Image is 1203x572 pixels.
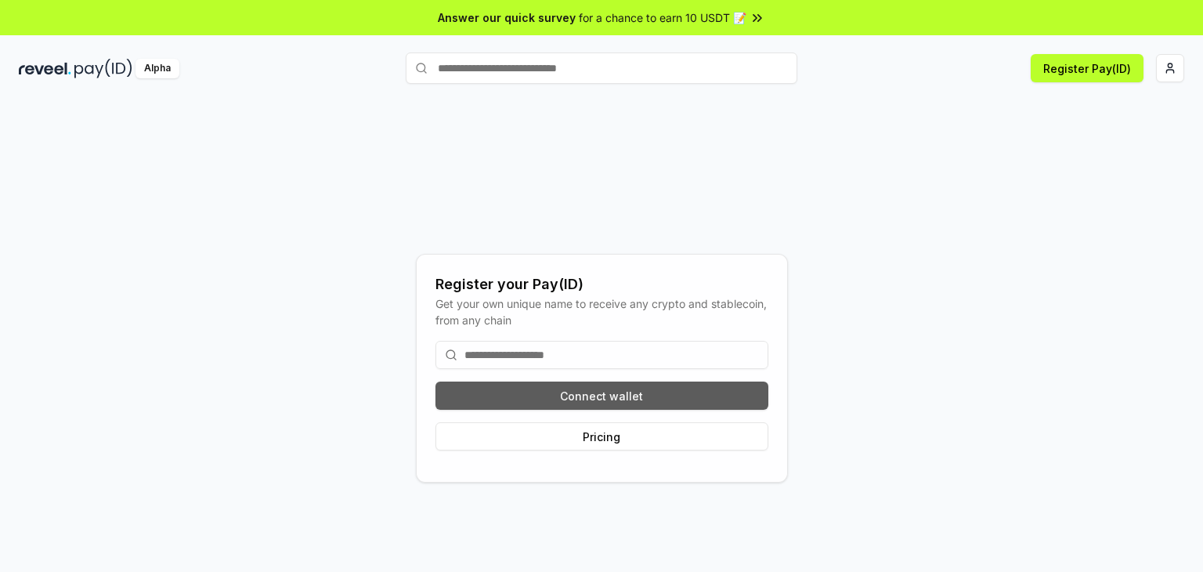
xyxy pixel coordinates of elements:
div: Get your own unique name to receive any crypto and stablecoin, from any chain [435,295,768,328]
button: Pricing [435,422,768,451]
span: for a chance to earn 10 USDT 📝 [579,9,746,26]
div: Register your Pay(ID) [435,273,768,295]
button: Register Pay(ID) [1031,54,1143,82]
img: reveel_dark [19,59,71,78]
button: Connect wallet [435,382,768,410]
img: pay_id [74,59,132,78]
span: Answer our quick survey [438,9,576,26]
div: Alpha [135,59,179,78]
